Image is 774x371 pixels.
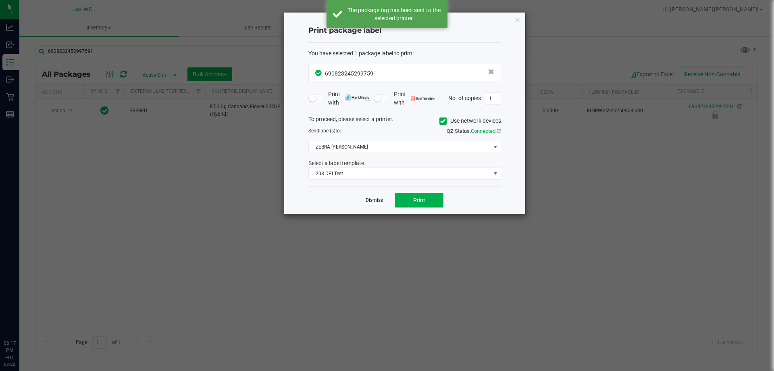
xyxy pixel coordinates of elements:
[308,128,341,134] span: Send to:
[308,49,501,58] div: :
[308,25,501,36] h4: Print package label
[471,128,495,134] span: Connected
[439,117,501,125] label: Use network devices
[395,193,443,208] button: Print
[394,90,435,107] span: Print with
[302,159,507,168] div: Select a label template.
[413,197,425,203] span: Print
[308,50,412,57] span: You have selected 1 package label to print
[366,197,383,204] a: Dismiss
[325,70,377,77] span: 6908232452997591
[411,96,435,101] img: bartender.png
[319,128,335,134] span: label(s)
[345,94,370,101] img: mark_magic_cybra.png
[309,141,491,153] span: ZEBRA-[PERSON_NAME]
[328,90,370,107] span: Print with
[448,94,481,101] span: No. of copies
[347,6,441,22] div: The package tag has been sent to the selected printer.
[309,168,491,179] span: 203 DPI Test
[315,69,323,77] span: In Sync
[302,115,507,127] div: To proceed, please select a printer.
[447,128,501,134] span: QZ Status:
